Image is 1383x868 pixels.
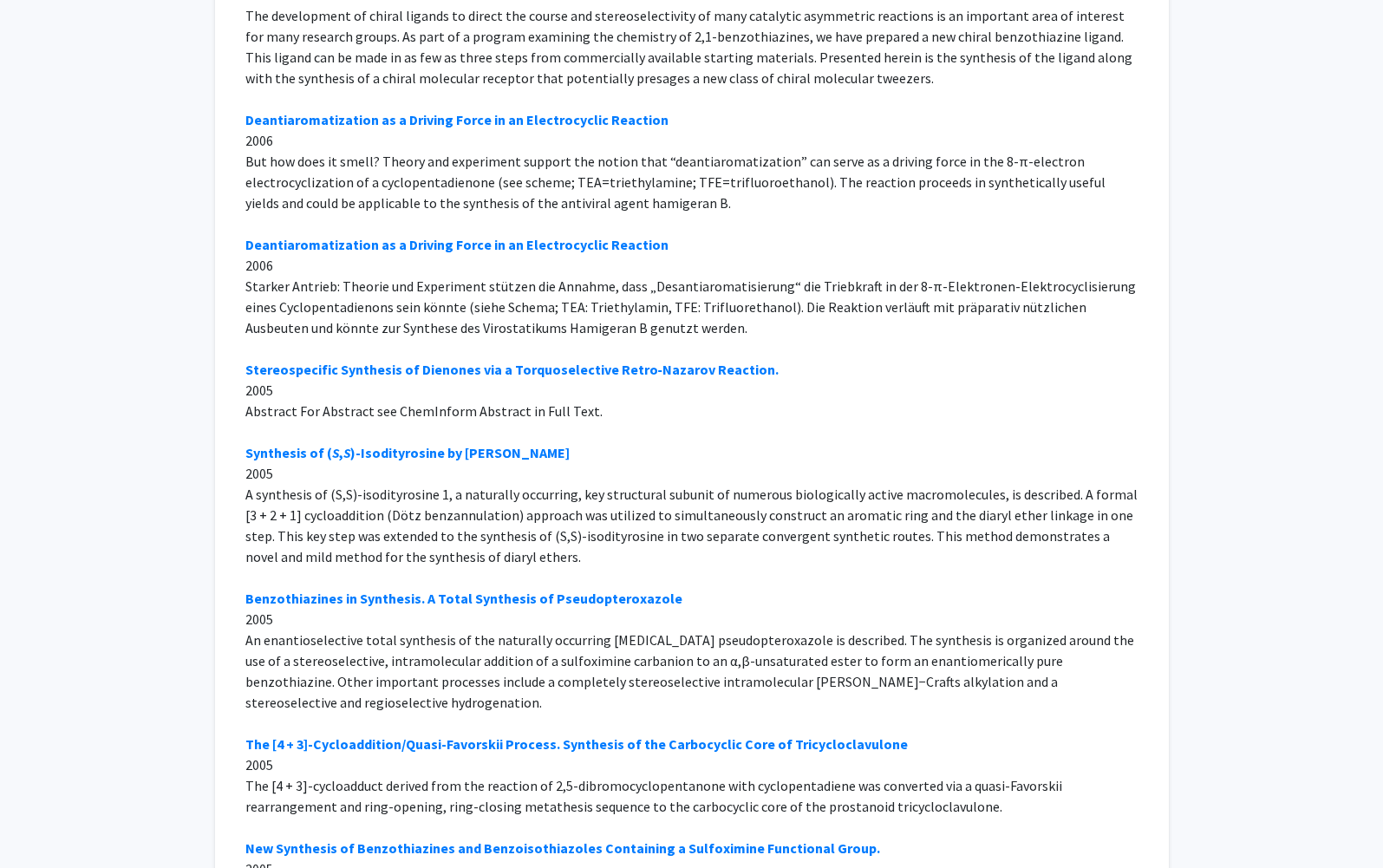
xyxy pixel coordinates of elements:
[245,590,682,607] a: Benzothiazines in Synthesis. A Total Synthesis of Pseudopteroxazole
[245,839,880,857] a: New Synthesis of Benzothiazines and Benzoisothiazoles Containing a Sulfoximine Functional Group.
[245,111,669,128] a: Deantiaromatization as a Driving Force in an Electrocyclic Reaction
[332,444,339,461] i: S
[245,361,779,378] a: Stereospecific Synthesis of Dienones via a Torquoselective Retro‐Nazarov Reaction.
[343,444,350,461] i: S
[245,444,570,461] a: Synthesis of (S,S)-Isodityrosine by [PERSON_NAME]
[13,790,74,855] iframe: Chat
[245,735,908,753] a: The [4 + 3]-Cycloaddition/Quasi-Favorskii Process. Synthesis of the Carbocyclic Core of Tricycloc...
[245,236,669,253] a: Deantiaromatization as a Driving Force in an Electrocyclic Reaction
